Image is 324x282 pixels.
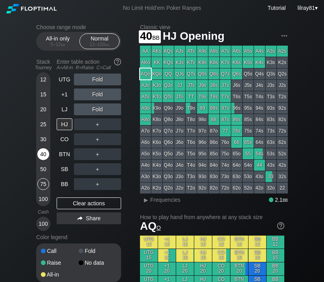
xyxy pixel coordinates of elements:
div: J7o [174,125,185,136]
div: J4o [174,160,185,171]
div: ＋ [74,163,121,175]
div: SB 12 [249,236,266,249]
div: T9o [186,103,197,114]
img: ellipsis.fd386fe8.svg [280,31,289,40]
div: ATo [140,91,151,102]
div: 94o [197,160,208,171]
div: 75s [243,125,254,136]
div: No data [79,260,116,265]
div: 87s [220,114,231,125]
div: T2s [277,91,288,102]
div: BTN 20 [230,262,248,275]
h2: Classic view [140,24,288,30]
div: J9s [197,80,208,91]
div: Q6s [231,68,242,79]
div: 5 – 12 [41,42,74,47]
div: A5s [243,46,254,57]
div: T5s [243,91,254,102]
div: 82o [208,182,219,194]
div: T6o [186,137,197,148]
div: Q7s [220,68,231,79]
div: 86s [231,114,242,125]
div: 72o [220,182,231,194]
div: 64o [231,160,242,171]
div: T4o [186,160,197,171]
div: 100 [37,218,49,230]
div: T8o [186,114,197,125]
div: LJ 20 [176,262,194,275]
div: J6o [174,137,185,148]
div: KK [151,57,162,68]
div: Q3s [265,68,276,79]
div: 20 [37,103,49,115]
img: Floptimal logo [6,4,57,13]
div: QJo [163,80,174,91]
span: 40 [139,30,161,43]
div: Share [57,212,121,224]
div: 100 [37,193,49,205]
div: K4o [151,160,162,171]
div: Q4o [163,160,174,171]
div: K7o [151,125,162,136]
div: BB [57,178,72,190]
div: TT [186,91,197,102]
div: 96s [231,103,242,114]
div: CO [57,133,72,145]
div: JTo [174,91,185,102]
div: 33 [265,171,276,182]
div: A=All-in R=Raise C=Call [57,65,121,70]
div: T8s [208,91,219,102]
div: K6o [151,137,162,148]
div: A2s [277,46,288,57]
div: ▾ [296,4,319,12]
div: 96o [197,137,208,148]
div: 77 [220,125,231,136]
div: QTs [186,68,197,79]
div: 98o [197,114,208,125]
div: 72s [277,125,288,136]
div: 93o [197,171,208,182]
div: 40 [37,148,49,160]
div: 84o [208,160,219,171]
div: Q7o [163,125,174,136]
div: K5o [151,148,162,159]
div: 65o [231,148,242,159]
div: Q5s [243,68,254,79]
div: ＋ [74,178,121,190]
div: Q6o [163,137,174,148]
div: K3o [151,171,162,182]
div: Cash [33,209,53,215]
div: 86o [208,137,219,148]
h2: How to play hand from anywhere at any stack size [140,214,284,220]
div: Clear actions [57,197,121,209]
div: BB 12 [267,236,284,249]
div: Enter table action [57,55,121,74]
div: Q3o [163,171,174,182]
div: 75 [37,178,49,190]
div: BB 15 [267,249,284,262]
div: 25 [37,118,49,130]
div: 43o [254,171,265,182]
div: K3s [265,57,276,68]
h2: Choose range mode [36,24,121,30]
div: 43s [265,160,276,171]
div: A7o [140,125,151,136]
div: 99 [197,103,208,114]
div: BTN [57,148,72,160]
div: 85o [208,148,219,159]
div: A6s [231,46,242,57]
div: K5s [243,57,254,68]
div: JTs [186,80,197,91]
div: SB 20 [249,262,266,275]
div: J7s [220,80,231,91]
div: 98s [208,103,219,114]
div: JJ [174,80,185,91]
div: Call [41,248,79,254]
div: 66 [231,137,242,148]
div: AJo [140,80,151,91]
div: Q9o [163,103,174,114]
div: 85s [243,114,254,125]
div: K8s [208,57,219,68]
div: CO 15 [212,249,230,262]
div: T7o [186,125,197,136]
